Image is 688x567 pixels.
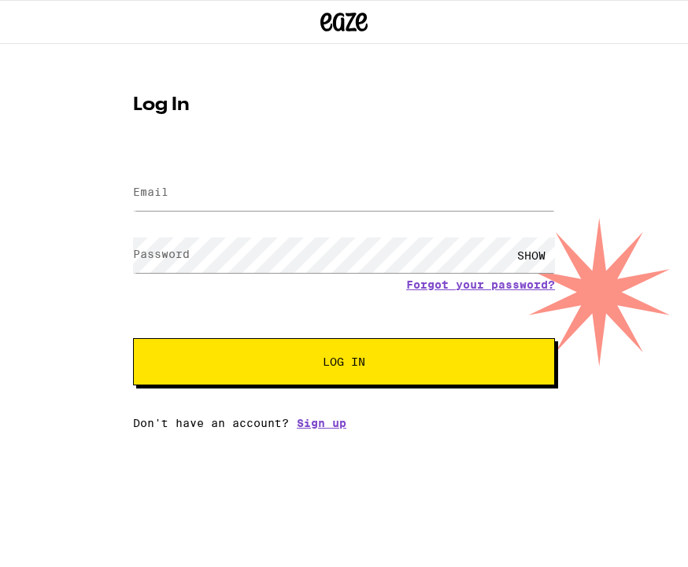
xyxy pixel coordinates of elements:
[323,356,365,367] span: Log In
[133,417,555,429] div: Don't have an account?
[133,338,555,385] button: Log In
[297,417,346,429] a: Sign up
[133,96,555,115] h1: Log In
[133,175,555,211] input: Email
[508,237,555,273] div: SHOW
[133,248,190,260] label: Password
[133,186,168,198] label: Email
[406,278,555,291] a: Forgot your password?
